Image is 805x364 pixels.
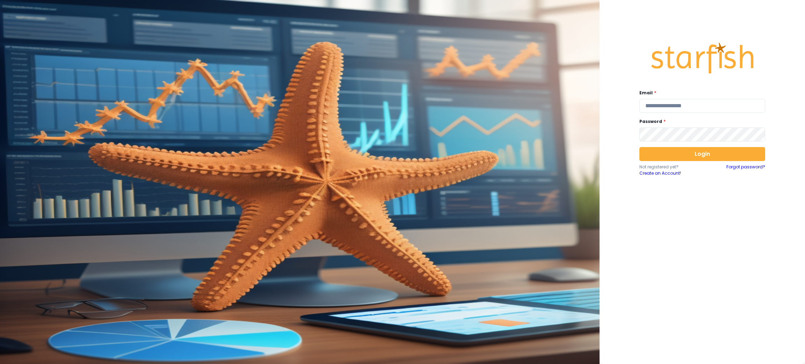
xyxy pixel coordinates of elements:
[726,164,765,176] a: Forgot password?
[639,90,761,96] label: Email
[639,118,761,125] label: Password
[639,164,702,170] p: Not registered yet?
[639,170,702,176] a: Create an Account!
[639,147,765,161] button: Login
[650,36,755,80] img: Logo.42cb71d561138c82c4ab.png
